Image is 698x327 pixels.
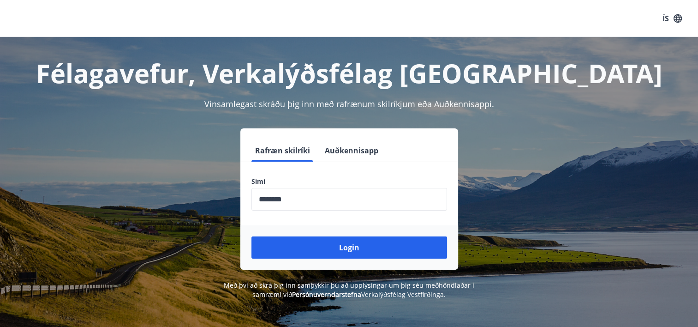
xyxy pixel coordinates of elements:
[224,281,474,299] span: Með því að skrá þig inn samþykkir þú að upplýsingar um þig séu meðhöndlaðar í samræmi við Verkalý...
[251,139,314,162] button: Rafræn skilríki
[251,236,447,259] button: Login
[657,10,687,27] button: ÍS
[321,139,382,162] button: Auðkennisapp
[292,290,361,299] a: Persónuverndarstefna
[204,98,494,109] span: Vinsamlegast skráðu þig inn með rafrænum skilríkjum eða Auðkennisappi.
[251,177,447,186] label: Sími
[28,55,670,91] h1: Félagavefur, Verkalýðsfélag [GEOGRAPHIC_DATA]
